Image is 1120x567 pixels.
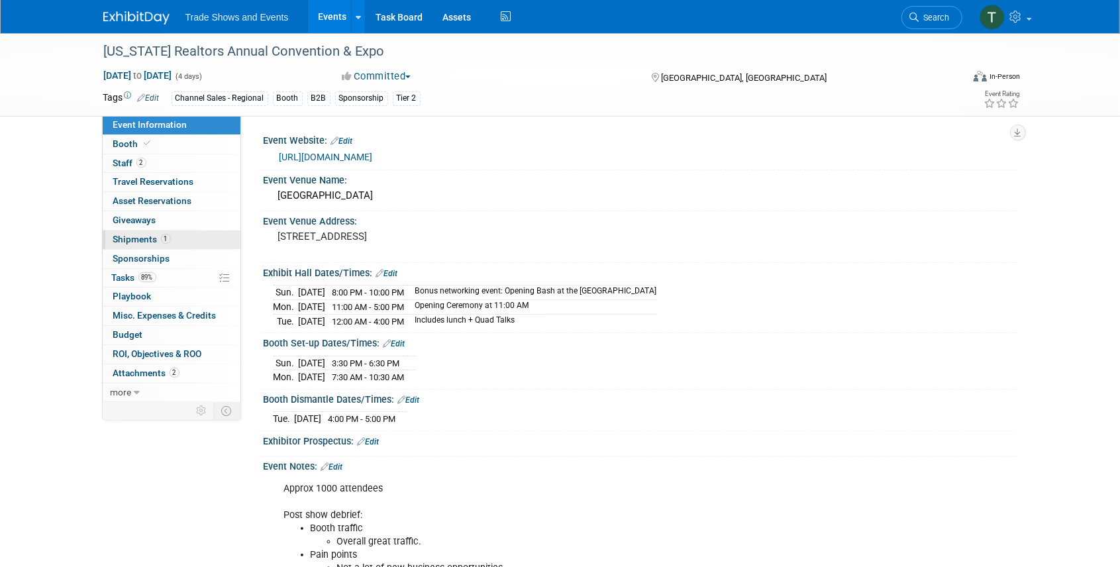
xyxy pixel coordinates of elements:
div: In-Person [989,72,1020,81]
span: Tasks [112,272,156,283]
a: Sponsorships [103,250,240,268]
div: Exhibit Hall Dates/Times: [264,263,1017,280]
li: Overall great traffic. [337,535,864,548]
a: Search [901,6,962,29]
a: Misc. Expenses & Credits [103,307,240,325]
div: Booth [273,91,303,105]
span: [GEOGRAPHIC_DATA], [GEOGRAPHIC_DATA] [661,73,827,83]
div: Event Venue Address: [264,211,1017,228]
td: [DATE] [299,314,326,328]
div: Exhibitor Prospectus: [264,431,1017,448]
span: 11:00 AM - 5:00 PM [332,302,405,312]
span: 89% [138,272,156,282]
div: Tier 2 [393,91,421,105]
div: Event Notes: [264,456,1017,474]
td: [DATE] [299,285,326,300]
td: Tue. [274,412,295,426]
a: Edit [376,269,398,278]
td: Opening Ceremony at 11:00 AM [407,300,657,315]
span: Sponsorships [113,253,170,264]
img: Format-Inperson.png [974,71,987,81]
a: Booth [103,135,240,154]
a: Edit [398,395,420,405]
a: Giveaways [103,211,240,230]
span: (4 days) [175,72,203,81]
td: Mon. [274,370,299,384]
div: Event Website: [264,130,1017,148]
div: [GEOGRAPHIC_DATA] [274,185,1007,206]
span: Search [919,13,950,23]
a: Tasks89% [103,269,240,287]
span: Playbook [113,291,152,301]
span: 7:30 AM - 10:30 AM [332,372,405,382]
span: Event Information [113,119,187,130]
a: Asset Reservations [103,192,240,211]
span: 3:30 PM - 6:30 PM [332,358,400,368]
img: ExhibitDay [103,11,170,25]
td: [DATE] [295,412,322,426]
span: more [111,387,132,397]
a: Edit [321,462,343,472]
span: 2 [170,368,179,378]
span: [DATE] [DATE] [103,70,173,81]
a: Travel Reservations [103,173,240,191]
span: to [132,70,144,81]
a: Attachments2 [103,364,240,383]
a: more [103,384,240,402]
div: [US_STATE] Realtors Annual Convention & Expo [99,40,942,64]
div: Sponsorship [335,91,388,105]
div: Event Format [884,69,1021,89]
td: Includes lunch + Quad Talks [407,314,657,328]
pre: [STREET_ADDRESS] [278,231,563,242]
td: Sun. [274,356,299,370]
div: Event Venue Name: [264,170,1017,187]
td: Toggle Event Tabs [213,402,240,419]
div: Booth Set-up Dates/Times: [264,333,1017,350]
span: Shipments [113,234,171,244]
div: Booth Dismantle Dates/Times: [264,389,1017,407]
a: Staff2 [103,154,240,173]
td: [DATE] [299,356,326,370]
td: Personalize Event Tab Strip [191,402,214,419]
span: Budget [113,329,143,340]
span: 1 [161,234,171,244]
a: Event Information [103,116,240,134]
td: [DATE] [299,370,326,384]
span: ROI, Objectives & ROO [113,348,202,359]
span: Staff [113,158,146,168]
td: Bonus networking event: Opening Bash at the [GEOGRAPHIC_DATA] [407,285,657,300]
a: ROI, Objectives & ROO [103,345,240,364]
a: Playbook [103,287,240,306]
span: 12:00 AM - 4:00 PM [332,317,405,327]
td: Tags [103,91,160,106]
a: [URL][DOMAIN_NAME] [280,152,373,162]
span: Trade Shows and Events [185,12,289,23]
td: Sun. [274,285,299,300]
span: Misc. Expenses & Credits [113,310,217,321]
a: Edit [331,136,353,146]
a: Shipments1 [103,231,240,249]
li: Booth traffic [311,522,864,548]
td: [DATE] [299,300,326,315]
span: Giveaways [113,215,156,225]
img: Tiff Wagner [980,5,1005,30]
span: Booth [113,138,154,149]
td: Tue. [274,314,299,328]
span: 8:00 PM - 10:00 PM [332,287,405,297]
div: Channel Sales - Regional [172,91,268,105]
span: Asset Reservations [113,195,192,206]
span: Attachments [113,368,179,378]
div: B2B [307,91,331,105]
a: Edit [383,339,405,348]
a: Edit [138,93,160,103]
td: Mon. [274,300,299,315]
a: Budget [103,326,240,344]
a: Edit [358,437,380,446]
span: 2 [136,158,146,168]
i: Booth reservation complete [144,140,151,147]
span: 4:00 PM - 5:00 PM [329,414,396,424]
button: Committed [337,70,416,83]
span: Travel Reservations [113,176,194,187]
div: Event Rating [984,91,1019,97]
